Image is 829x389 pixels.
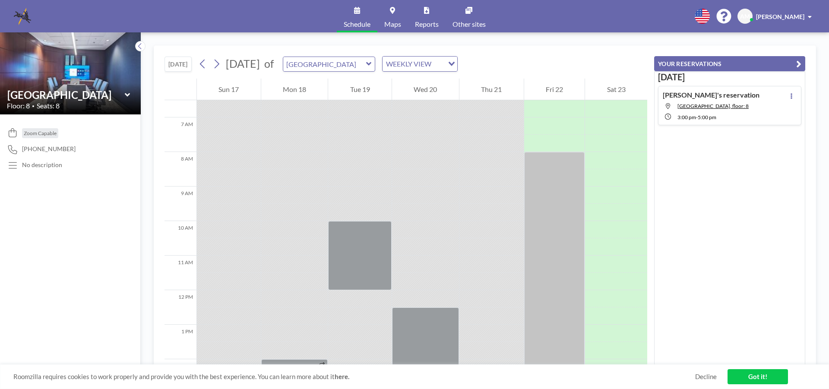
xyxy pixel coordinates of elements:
span: - [696,114,698,120]
span: AM [740,13,750,20]
span: [PERSON_NAME] [756,13,804,20]
div: No description [22,161,62,169]
div: 12 PM [165,290,196,325]
input: Sweet Auburn Room [7,89,125,101]
div: Fri 22 [524,79,585,100]
span: 5:00 PM [698,114,716,120]
h4: [PERSON_NAME]'s reservation [663,91,759,99]
span: • [32,103,35,109]
div: Sat 23 [585,79,647,100]
span: WEEKLY VIEW [384,58,433,70]
div: 10 AM [165,221,196,256]
span: [DATE] [226,57,260,70]
span: Floor: 8 [7,101,30,110]
span: [PHONE_NUMBER] [22,145,76,153]
span: Sweet Auburn Room, floor: 8 [677,103,749,109]
div: Search for option [383,57,457,71]
span: Zoom Capable [24,130,57,136]
h3: [DATE] [658,72,801,82]
span: Reports [415,21,439,28]
img: organization-logo [14,8,31,25]
span: Schedule [344,21,370,28]
a: Got it! [728,369,788,384]
div: Thu 21 [459,79,524,100]
div: Wed 20 [392,79,459,100]
div: 1 PM [165,325,196,359]
a: here. [335,373,349,380]
span: Other sites [452,21,486,28]
span: Roomzilla requires cookies to work properly and provide you with the best experience. You can lea... [13,373,695,381]
span: 3:00 PM [677,114,696,120]
div: 11 AM [165,256,196,290]
span: Maps [384,21,401,28]
input: Sweet Auburn Room [283,57,366,71]
div: 6 AM [165,83,196,117]
div: 7 AM [165,117,196,152]
span: Seats: 8 [37,101,60,110]
div: 8 AM [165,152,196,187]
span: of [264,57,274,70]
div: Tue 19 [328,79,392,100]
div: Sun 17 [197,79,261,100]
button: [DATE] [165,57,192,72]
a: Decline [695,373,717,381]
div: Mon 18 [261,79,328,100]
div: 9 AM [165,187,196,221]
button: YOUR RESERVATIONS [654,56,805,71]
input: Search for option [434,58,443,70]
